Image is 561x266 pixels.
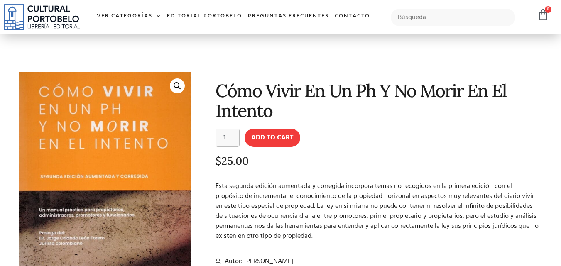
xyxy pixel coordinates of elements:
[216,81,540,120] h1: Cómo Vivir En Un Ph Y No Morir En El Intento
[94,7,164,25] a: Ver Categorías
[545,6,551,13] span: 0
[216,154,221,168] span: $
[537,9,549,21] a: 0
[332,7,373,25] a: Contacto
[216,181,540,241] p: Esta segunda edición aumentada y corregida incorpora temas no recogidos en la primera edición con...
[245,129,300,147] button: Add to cart
[170,78,185,93] a: 🔍
[216,129,240,147] input: Product quantity
[391,9,516,26] input: Búsqueda
[164,7,245,25] a: Editorial Portobelo
[245,7,332,25] a: Preguntas frecuentes
[216,154,249,168] bdi: 25.00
